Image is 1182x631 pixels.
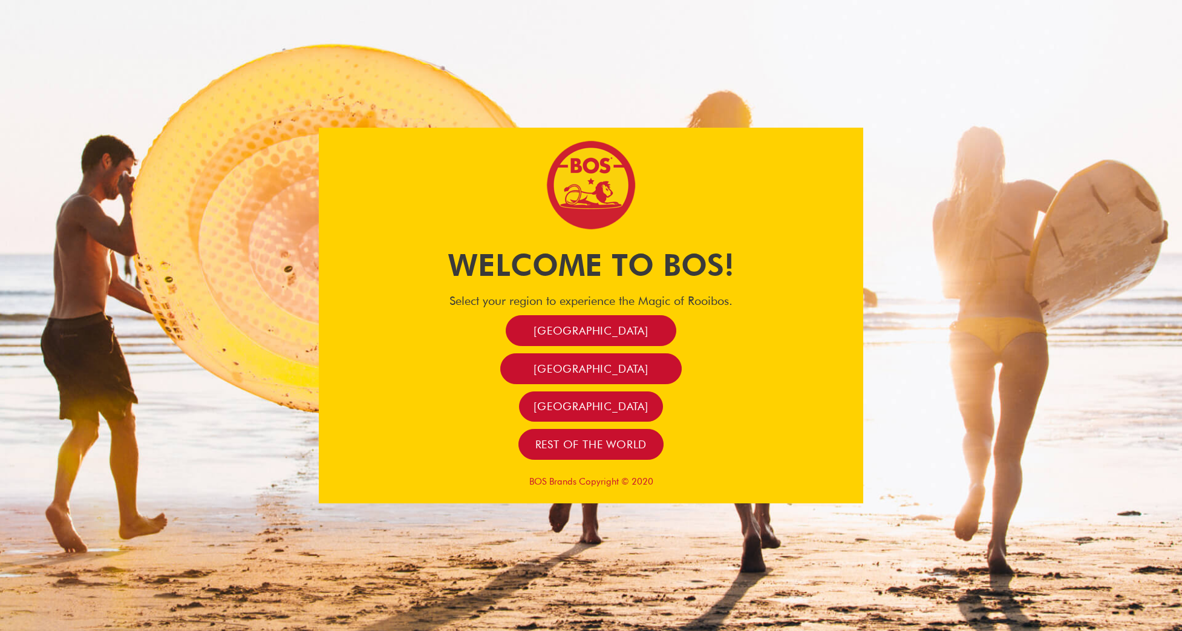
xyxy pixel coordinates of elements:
h1: Welcome to BOS! [319,244,863,286]
h4: Select your region to experience the Magic of Rooibos. [319,293,863,308]
a: [GEOGRAPHIC_DATA] [519,391,663,422]
span: [GEOGRAPHIC_DATA] [534,399,648,413]
span: Rest of the world [535,437,647,451]
span: [GEOGRAPHIC_DATA] [534,324,648,338]
a: [GEOGRAPHIC_DATA] [506,315,676,346]
a: [GEOGRAPHIC_DATA] [500,353,682,384]
span: [GEOGRAPHIC_DATA] [534,362,648,376]
p: BOS Brands Copyright © 2020 [319,476,863,487]
a: Rest of the world [518,429,664,460]
img: Bos Brands [546,140,636,230]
